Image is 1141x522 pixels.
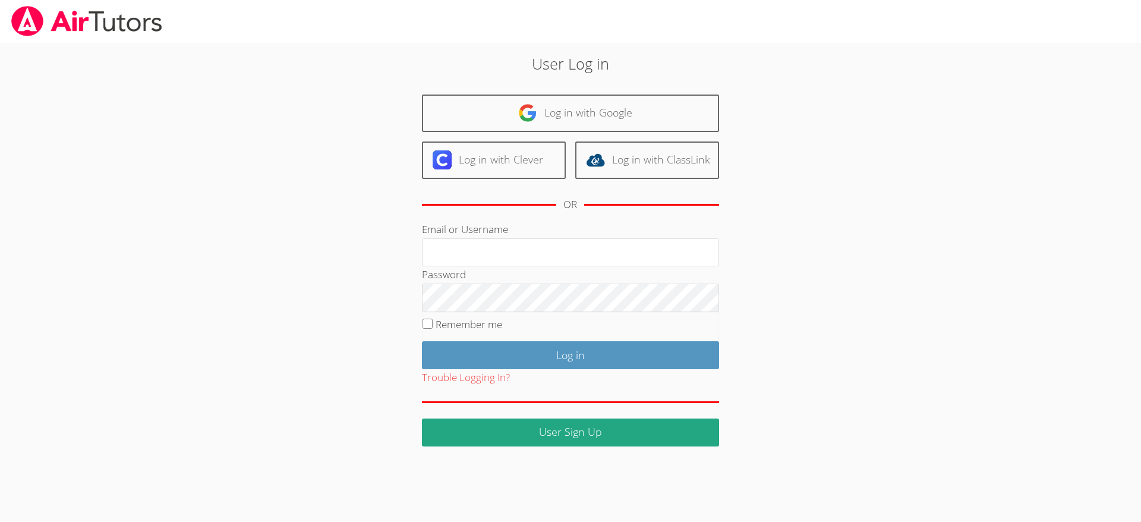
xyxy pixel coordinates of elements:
[563,196,577,213] div: OR
[422,341,719,369] input: Log in
[422,95,719,132] a: Log in with Google
[586,150,605,169] img: classlink-logo-d6bb404cc1216ec64c9a2012d9dc4662098be43eaf13dc465df04b49fa7ab582.svg
[263,52,879,75] h2: User Log in
[422,369,510,386] button: Trouble Logging In?
[436,317,502,331] label: Remember me
[518,103,537,122] img: google-logo-50288ca7cdecda66e5e0955fdab243c47b7ad437acaf1139b6f446037453330a.svg
[422,141,566,179] a: Log in with Clever
[422,268,466,281] label: Password
[422,222,508,236] label: Email or Username
[10,6,163,36] img: airtutors_banner-c4298cdbf04f3fff15de1276eac7730deb9818008684d7c2e4769d2f7ddbe033.png
[422,419,719,446] a: User Sign Up
[433,150,452,169] img: clever-logo-6eab21bc6e7a338710f1a6ff85c0baf02591cd810cc4098c63d3a4b26e2feb20.svg
[575,141,719,179] a: Log in with ClassLink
